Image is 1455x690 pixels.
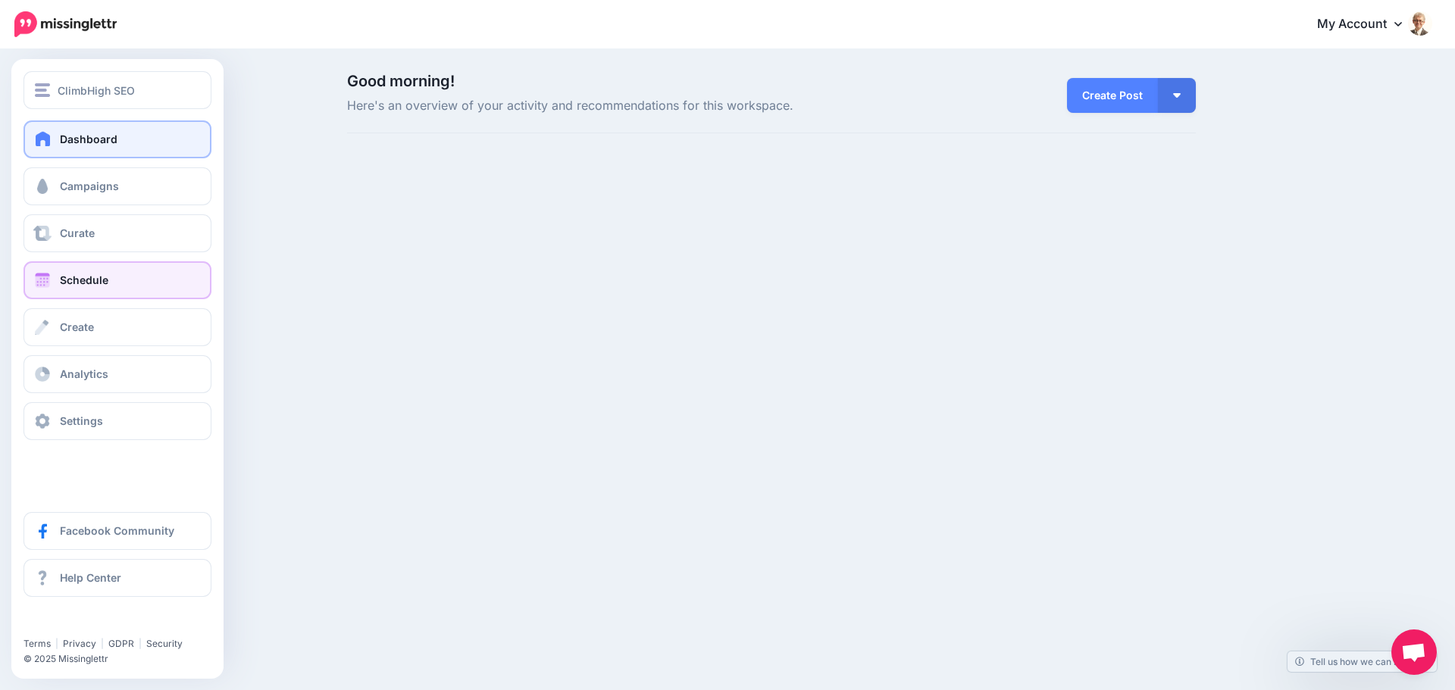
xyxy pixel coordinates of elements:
span: ClimbHigh SEO [58,82,135,99]
span: Schedule [60,273,108,286]
a: Curate [23,214,211,252]
a: Open chat [1391,629,1437,675]
a: Tell us how we can improve [1288,651,1437,672]
a: My Account [1302,6,1432,43]
img: menu.png [35,83,50,97]
a: Settings [23,402,211,440]
a: Create Post [1067,78,1158,113]
img: arrow-down-white.png [1173,93,1181,98]
a: Security [146,638,183,649]
a: Campaigns [23,167,211,205]
span: Settings [60,414,103,427]
img: Missinglettr [14,11,117,37]
span: Facebook Community [60,524,174,537]
span: | [139,638,142,649]
a: Schedule [23,261,211,299]
iframe: Twitter Follow Button [23,616,139,631]
a: Help Center [23,559,211,597]
button: ClimbHigh SEO [23,71,211,109]
a: Analytics [23,355,211,393]
li: © 2025 Missinglettr [23,651,221,667]
span: Dashboard [60,133,117,145]
span: Good morning! [347,72,455,90]
a: Facebook Community [23,512,211,550]
span: Create [60,320,94,333]
span: | [55,638,58,649]
a: Privacy [63,638,96,649]
span: Here's an overview of your activity and recommendations for this workspace. [347,96,906,116]
span: Analytics [60,367,108,380]
span: Help Center [60,571,121,584]
span: Curate [60,226,95,239]
a: Dashboard [23,120,211,158]
span: Campaigns [60,180,119,192]
span: | [101,638,104,649]
a: GDPR [108,638,134,649]
a: Terms [23,638,51,649]
a: Create [23,308,211,346]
